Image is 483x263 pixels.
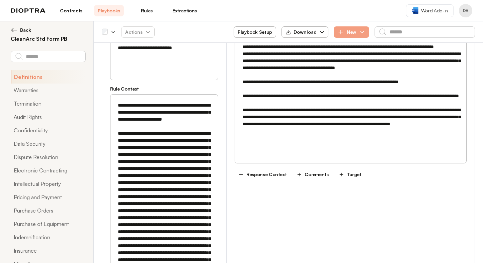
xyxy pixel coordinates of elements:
button: Indemnification [11,231,85,244]
button: Definitions [11,70,85,84]
button: Electronic Contracting [11,164,85,177]
button: Profile menu [459,4,472,17]
button: Pricing and Payment [11,190,85,204]
button: Target [335,169,365,180]
span: Actions [120,26,156,38]
button: New [334,26,369,38]
img: left arrow [11,27,17,33]
h2: CleanArc Std Form PB [11,35,85,43]
img: word [412,7,418,14]
button: Termination [11,97,85,110]
a: Extractions [170,5,199,16]
button: Warranties [11,84,85,97]
button: Comments [293,169,332,180]
span: Back [20,27,31,33]
button: Dispute Resolution [11,150,85,164]
button: Playbook Setup [234,26,276,38]
button: Confidentiality [11,124,85,137]
a: Contracts [56,5,86,16]
button: Purchase of Equipment [11,217,85,231]
div: Download [286,29,317,35]
button: Insurance [11,244,85,257]
button: Response Context [235,169,290,180]
button: Download [281,26,328,38]
button: Back [11,27,85,33]
h3: Rule Context [110,86,218,92]
div: Select all [102,29,108,35]
span: Word Add-in [421,7,448,14]
img: logo [11,8,46,13]
a: Rules [132,5,162,16]
button: Purchase Orders [11,204,85,217]
button: Actions [121,26,155,38]
button: Intellectual Property [11,177,85,190]
button: Audit Rights [11,110,85,124]
a: Playbooks [94,5,124,16]
a: Word Add-in [406,4,454,17]
button: Data Security [11,137,85,150]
